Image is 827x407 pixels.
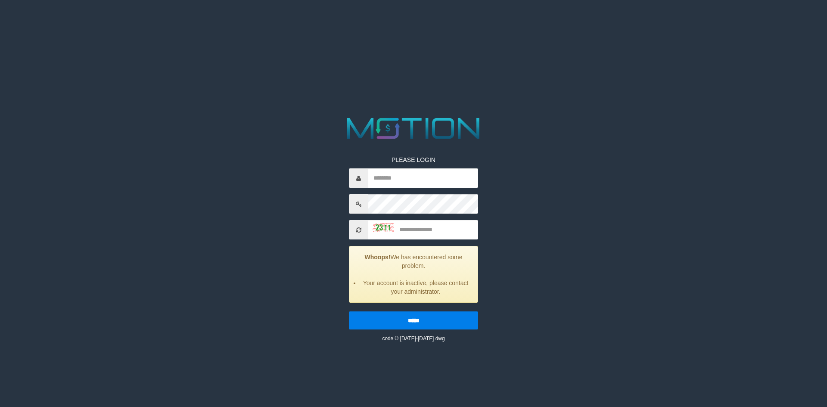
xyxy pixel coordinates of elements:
[360,279,471,296] li: Your account is inactive, please contact your administrator.
[373,223,394,232] img: captcha
[382,336,445,342] small: code © [DATE]-[DATE] dwg
[365,254,391,261] strong: Whoops!
[341,114,486,143] img: MOTION_logo.png
[349,246,478,303] div: We has encountered some problem.
[349,155,478,164] p: PLEASE LOGIN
